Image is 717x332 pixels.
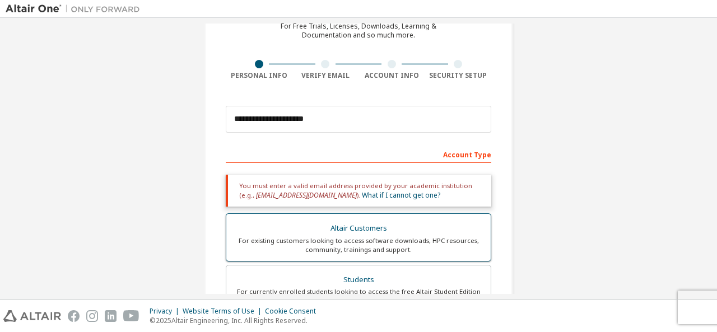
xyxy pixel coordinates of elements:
div: For existing customers looking to access software downloads, HPC resources, community, trainings ... [233,236,484,254]
img: youtube.svg [123,310,139,322]
a: What if I cannot get one? [362,190,440,200]
img: instagram.svg [86,310,98,322]
img: linkedin.svg [105,310,117,322]
div: For Free Trials, Licenses, Downloads, Learning & Documentation and so much more. [281,22,436,40]
div: For currently enrolled students looking to access the free Altair Student Edition bundle and all ... [233,287,484,305]
div: Security Setup [425,71,492,80]
div: You must enter a valid email address provided by your academic institution (e.g., ). [226,175,491,207]
img: facebook.svg [68,310,80,322]
div: Altair Customers [233,221,484,236]
img: altair_logo.svg [3,310,61,322]
div: Verify Email [292,71,359,80]
div: Website Terms of Use [183,307,265,316]
div: Account Info [358,71,425,80]
div: Account Type [226,145,491,163]
div: Students [233,272,484,288]
span: [EMAIL_ADDRESS][DOMAIN_NAME] [256,190,357,200]
img: Altair One [6,3,146,15]
div: Cookie Consent [265,307,323,316]
p: © 2025 Altair Engineering, Inc. All Rights Reserved. [150,316,323,325]
div: Privacy [150,307,183,316]
div: Personal Info [226,71,292,80]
